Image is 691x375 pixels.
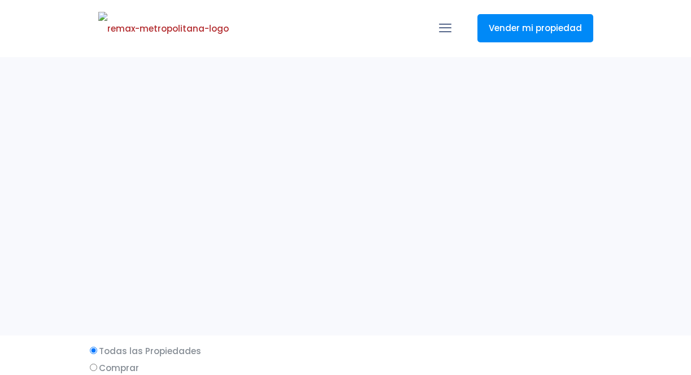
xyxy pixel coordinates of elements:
label: Todas las Propiedades [87,344,605,358]
a: mobile menu [436,19,455,38]
img: remax-metropolitana-logo [98,12,229,46]
label: Comprar [87,361,605,375]
input: Comprar [90,364,97,371]
a: Vender mi propiedad [477,14,593,42]
input: Todas las Propiedades [90,347,97,354]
